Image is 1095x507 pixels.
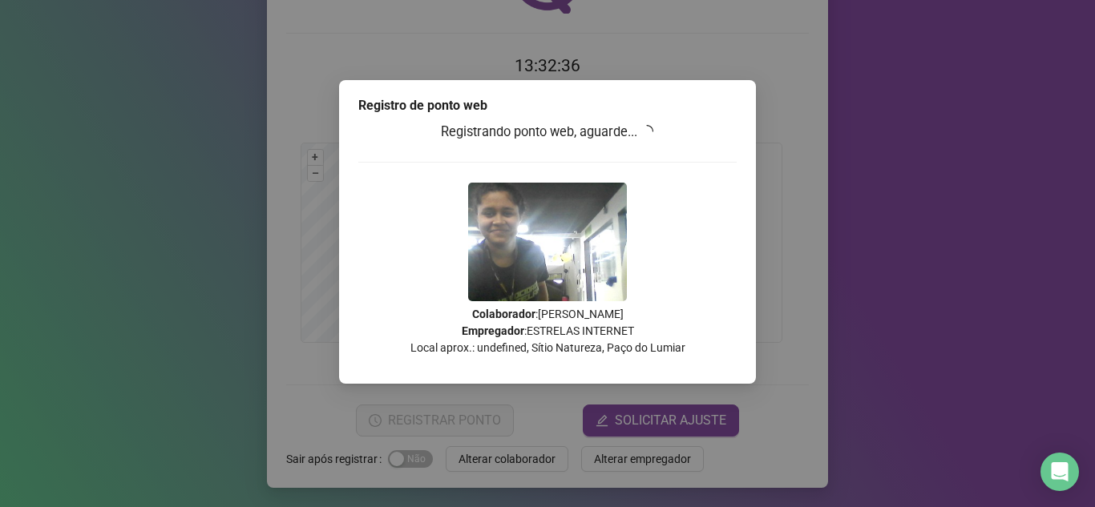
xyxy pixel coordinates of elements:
img: 9k= [468,183,627,301]
span: loading [640,124,655,139]
strong: Colaborador [472,308,535,320]
div: Registro de ponto web [358,96,737,115]
strong: Empregador [462,324,524,337]
h3: Registrando ponto web, aguarde... [358,122,737,143]
p: : [PERSON_NAME] : ESTRELAS INTERNET Local aprox.: undefined, Sítio Natureza, Paço do Lumiar [358,306,737,356]
div: Open Intercom Messenger [1040,453,1079,491]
